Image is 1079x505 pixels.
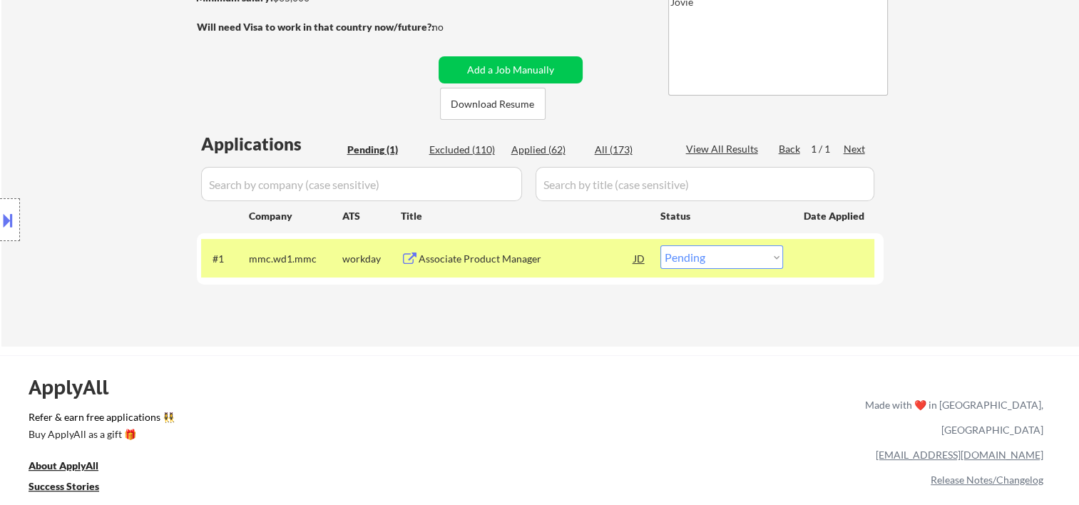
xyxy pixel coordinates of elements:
button: Download Resume [440,88,546,120]
a: Buy ApplyAll as a gift 🎁 [29,427,171,445]
strong: Will need Visa to work in that country now/future?: [197,21,434,33]
a: Release Notes/Changelog [931,474,1043,486]
div: Buy ApplyAll as a gift 🎁 [29,429,171,439]
div: View All Results [686,142,762,156]
div: no [432,20,473,34]
div: ApplyAll [29,375,125,399]
a: Refer & earn free applications 👯‍♀️ [29,412,567,427]
div: ATS [342,209,401,223]
u: Success Stories [29,480,99,492]
div: Applied (62) [511,143,583,157]
div: Date Applied [804,209,866,223]
div: Made with ❤️ in [GEOGRAPHIC_DATA], [GEOGRAPHIC_DATA] [859,392,1043,442]
a: About ApplyAll [29,459,118,476]
u: About ApplyAll [29,459,98,471]
div: Applications [201,136,342,153]
div: Status [660,203,783,228]
div: Associate Product Manager [419,252,634,266]
div: Back [779,142,802,156]
div: Company [249,209,342,223]
input: Search by company (case sensitive) [201,167,522,201]
button: Add a Job Manually [439,56,583,83]
div: 1 / 1 [811,142,844,156]
div: Title [401,209,647,223]
div: JD [633,245,647,271]
div: Pending (1) [347,143,419,157]
div: All (173) [595,143,666,157]
div: workday [342,252,401,266]
div: Excluded (110) [429,143,501,157]
input: Search by title (case sensitive) [536,167,874,201]
div: mmc.wd1.mmc [249,252,342,266]
a: Success Stories [29,479,118,497]
div: Next [844,142,866,156]
a: [EMAIL_ADDRESS][DOMAIN_NAME] [876,449,1043,461]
